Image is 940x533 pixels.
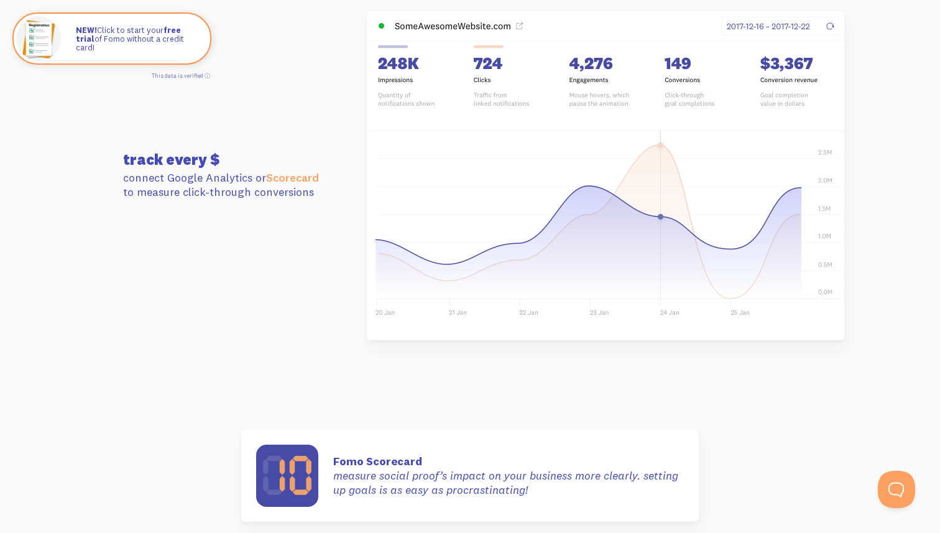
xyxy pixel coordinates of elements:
[16,16,61,61] img: Fomo
[152,72,210,79] a: This data is verified ⓘ
[256,445,318,507] img: scorecard-e67f52ac91b9e0e9e86be36596adc1432470df185e6536fe5ac7d7f0993e8834.svg
[266,170,319,185] a: Scorecard
[878,471,915,508] iframe: Help Scout Beacon - Open
[123,152,344,167] h3: track every $
[76,25,198,52] p: Click to start your of Fomo without a credit card!
[333,454,684,468] strong: Fomo Scorecard
[123,170,344,200] p: connect Google Analytics or to measure click-through conversions
[76,25,97,35] strong: NEW!
[76,25,181,44] strong: free trial
[333,454,684,498] p: measure social proof’s impact on your business more clearly. setting up goals is as easy as procr...
[367,11,844,340] img: dashboard-f17bf118bd7661d6c1090118656a25fd5f7bc4ed874f5ecc747dc8b40effb017.png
